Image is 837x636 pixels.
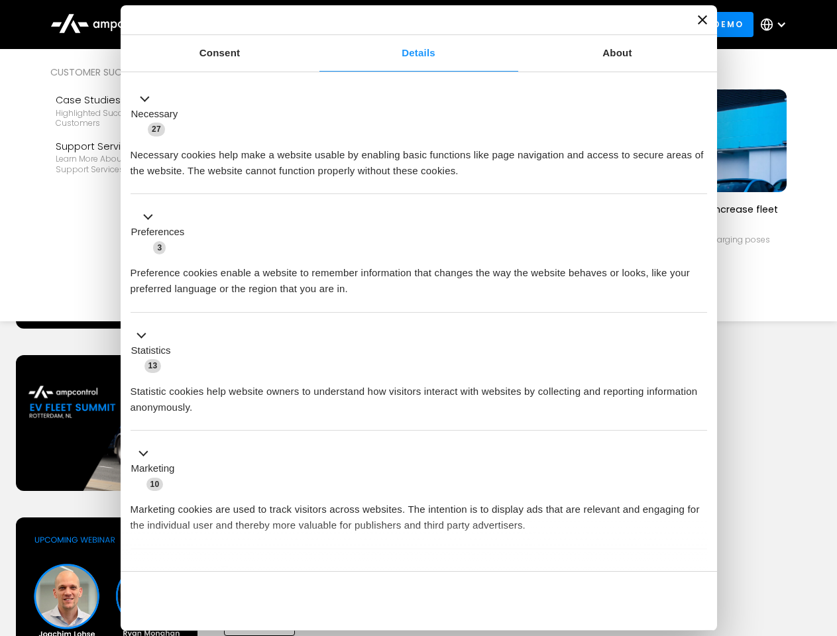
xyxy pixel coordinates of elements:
[144,359,162,372] span: 13
[50,134,215,180] a: Support ServicesLearn more about Ampcontrol’s support services
[131,209,193,256] button: Preferences (3)
[518,35,717,72] a: About
[131,255,707,297] div: Preference cookies enable a website to remember information that changes the way the website beha...
[131,446,183,492] button: Marketing (10)
[131,91,186,137] button: Necessary (27)
[131,492,707,533] div: Marketing cookies are used to track visitors across websites. The intention is to display ads tha...
[319,35,518,72] a: Details
[50,87,215,134] a: Case StudiesHighlighted success stories From Our Customers
[121,35,319,72] a: Consent
[131,343,171,358] label: Statistics
[146,478,164,491] span: 10
[56,108,209,129] div: Highlighted success stories From Our Customers
[131,137,707,179] div: Necessary cookies help make a website usable by enabling basic functions like page navigation and...
[56,93,209,107] div: Case Studies
[131,225,185,240] label: Preferences
[131,374,707,415] div: Statistic cookies help website owners to understand how visitors interact with websites by collec...
[219,566,231,579] span: 2
[56,154,209,174] div: Learn more about Ampcontrol’s support services
[516,582,706,620] button: Okay
[56,139,209,154] div: Support Services
[131,461,175,476] label: Marketing
[131,107,178,122] label: Necessary
[153,241,166,254] span: 3
[148,123,165,136] span: 27
[50,65,215,79] div: Customer success
[698,15,707,25] button: Close banner
[131,564,239,580] button: Unclassified (2)
[131,327,179,374] button: Statistics (13)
